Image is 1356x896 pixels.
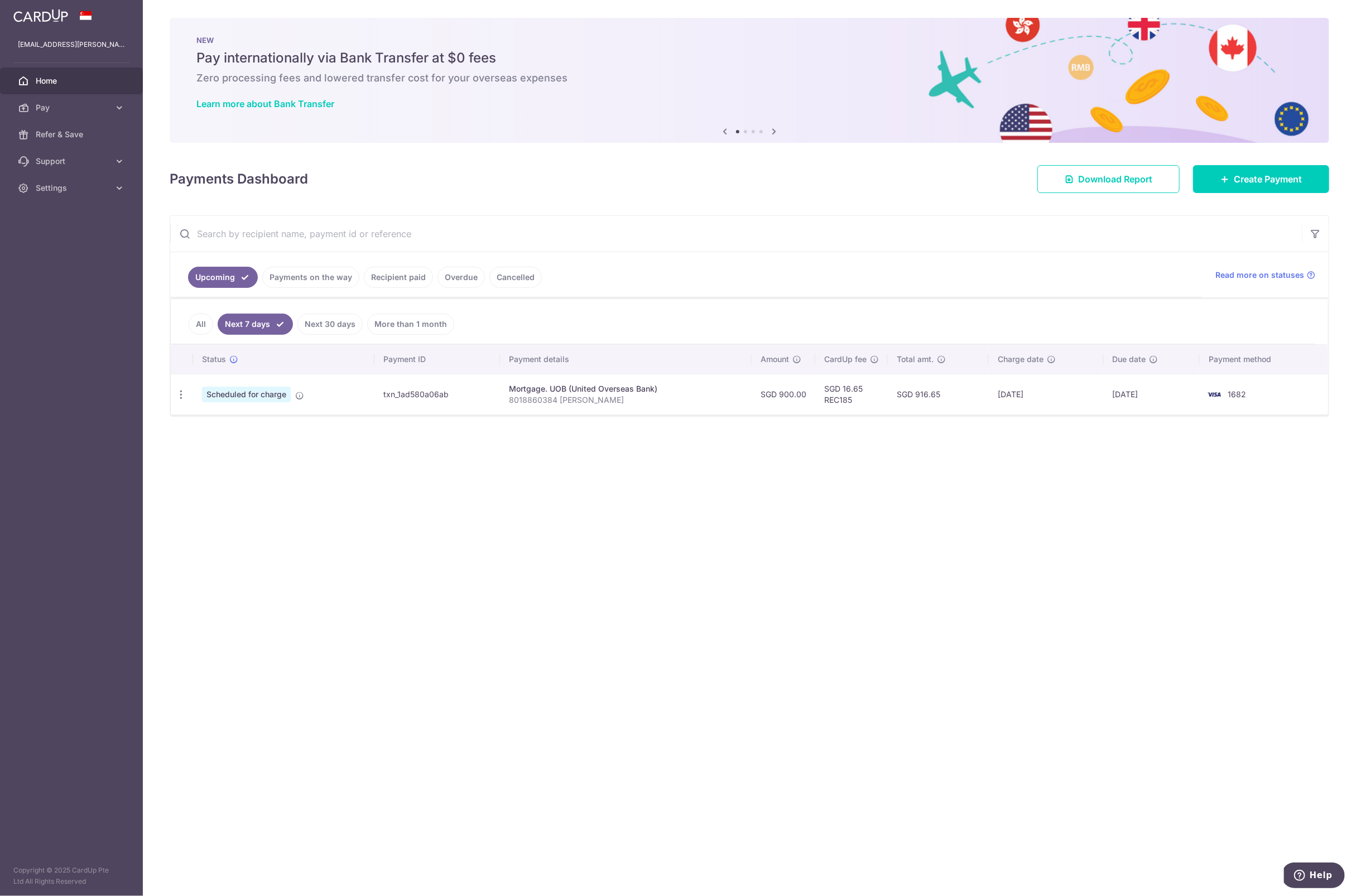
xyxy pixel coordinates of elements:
span: Status [202,354,226,365]
h4: Payments Dashboard [170,169,308,189]
a: Cancelled [489,267,542,288]
span: Download Report [1078,172,1152,186]
img: Bank Card [1203,388,1225,401]
span: Support [36,156,109,167]
th: Payment method [1200,345,1328,374]
span: CardUp fee [824,354,867,365]
a: Payments on the way [262,267,359,288]
p: 8018860384 [PERSON_NAME] [509,394,743,406]
a: Create Payment [1193,165,1329,193]
th: Payment ID [374,345,500,374]
a: Read more on statuses [1215,269,1315,281]
a: Next 30 days [297,314,363,335]
p: [EMAIL_ADDRESS][PERSON_NAME][DOMAIN_NAME] [18,39,125,50]
a: More than 1 month [367,314,454,335]
td: [DATE] [989,374,1104,415]
input: Search by recipient name, payment id or reference [170,216,1302,252]
th: Payment details [500,345,752,374]
a: Upcoming [188,267,258,288]
img: CardUp [13,9,68,22]
div: Mortgage. UOB (United Overseas Bank) [509,383,743,394]
span: Refer & Save [36,129,109,140]
span: Home [36,75,109,86]
span: Pay [36,102,109,113]
a: Next 7 days [218,314,293,335]
span: Due date [1113,354,1146,365]
td: SGD 16.65 REC185 [815,374,888,415]
a: Learn more about Bank Transfer [196,98,334,109]
img: Bank transfer banner [170,18,1329,143]
td: [DATE] [1104,374,1200,415]
span: 1682 [1228,389,1246,399]
a: Download Report [1037,165,1180,193]
p: NEW [196,36,1302,45]
h6: Zero processing fees and lowered transfer cost for your overseas expenses [196,71,1302,85]
a: Recipient paid [364,267,433,288]
a: Overdue [437,267,485,288]
span: Amount [761,354,789,365]
td: SGD 900.00 [752,374,815,415]
span: Scheduled for charge [202,387,291,402]
span: Charge date [998,354,1044,365]
td: txn_1ad580a06ab [374,374,500,415]
span: Total amt. [897,354,934,365]
h5: Pay internationally via Bank Transfer at $0 fees [196,49,1302,67]
td: SGD 916.65 [888,374,989,415]
span: Create Payment [1234,172,1302,186]
a: All [189,314,213,335]
span: Read more on statuses [1215,269,1304,281]
iframe: Opens a widget where you can find more information [1284,863,1345,890]
span: Settings [36,182,109,194]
